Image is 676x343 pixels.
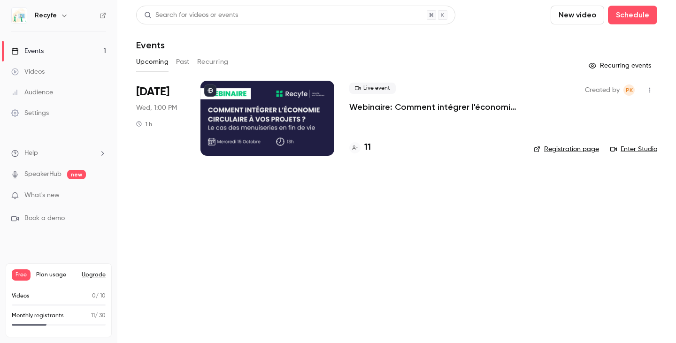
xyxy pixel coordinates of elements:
iframe: Noticeable Trigger [95,191,106,200]
div: 1 h [136,120,152,128]
span: Wed, 1:00 PM [136,103,177,113]
button: New video [551,6,604,24]
li: help-dropdown-opener [11,148,106,158]
a: Webinaire: Comment intégrer l'économie circulaire dans vos projets ? [349,101,519,113]
p: Videos [12,292,30,300]
h6: Recyfe [35,11,57,20]
span: new [67,170,86,179]
img: Recyfe [12,8,27,23]
a: 11 [349,141,371,154]
button: Upgrade [82,271,106,279]
span: Free [12,269,31,281]
span: [DATE] [136,84,169,99]
span: PK [626,84,633,96]
span: 0 [92,293,96,299]
div: Events [11,46,44,56]
span: Live event [349,83,396,94]
span: Created by [585,84,620,96]
span: Help [24,148,38,158]
div: Videos [11,67,45,76]
button: Past [176,54,190,69]
span: 11 [91,313,95,319]
a: SpeakerHub [24,169,61,179]
button: Upcoming [136,54,169,69]
h4: 11 [364,141,371,154]
span: What's new [24,191,60,200]
h1: Events [136,39,165,51]
a: Enter Studio [610,145,657,154]
span: Book a demo [24,213,65,223]
p: / 10 [92,292,106,300]
a: Registration page [534,145,599,154]
div: Oct 15 Wed, 1:00 PM (Europe/Paris) [136,81,185,156]
div: Audience [11,88,53,97]
p: Monthly registrants [12,312,64,320]
span: Plan usage [36,271,76,279]
div: Search for videos or events [144,10,238,20]
span: Pauline KATCHAVENDA [623,84,635,96]
p: / 30 [91,312,106,320]
div: Settings [11,108,49,118]
button: Recurring events [584,58,657,73]
button: Schedule [608,6,657,24]
button: Recurring [197,54,229,69]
